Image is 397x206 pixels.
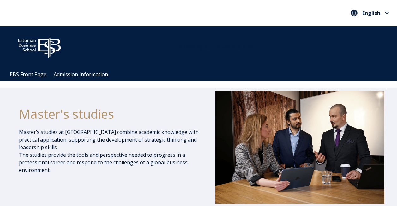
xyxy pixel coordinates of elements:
img: DSC_1073 [215,91,384,203]
span: English [362,10,380,15]
div: Navigation Menu [6,68,397,81]
img: ebs_logo2016_white [13,33,66,60]
h1: Master's studies [19,106,201,122]
button: English [349,8,391,18]
span: Community for Growth and Resp [176,44,254,51]
p: Master’s studies at [GEOGRAPHIC_DATA] combine academic knowledge with practical application, supp... [19,128,201,174]
a: EBS Front Page [10,71,46,78]
nav: Select your language [349,8,391,18]
a: Admission Information [54,71,108,78]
